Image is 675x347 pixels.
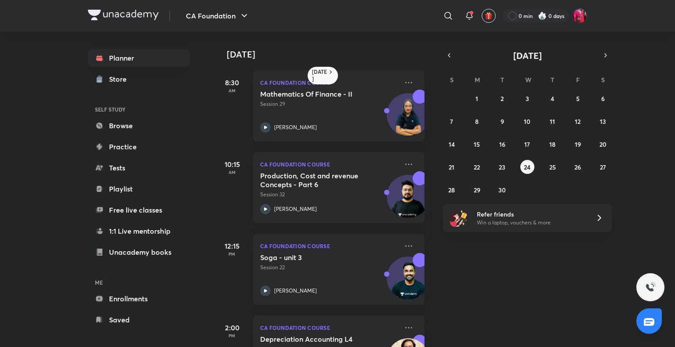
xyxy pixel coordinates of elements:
[498,186,506,194] abbr: September 30, 2025
[387,180,429,222] img: Avatar
[387,98,429,140] img: Avatar
[495,137,509,151] button: September 16, 2025
[88,102,190,117] h6: SELF STUDY
[550,117,555,126] abbr: September 11, 2025
[575,117,581,126] abbr: September 12, 2025
[574,163,581,171] abbr: September 26, 2025
[445,160,459,174] button: September 21, 2025
[596,137,610,151] button: September 20, 2025
[501,94,504,103] abbr: September 2, 2025
[501,117,504,126] abbr: September 9, 2025
[445,183,459,197] button: September 28, 2025
[474,186,480,194] abbr: September 29, 2025
[545,114,559,128] button: September 11, 2025
[499,163,505,171] abbr: September 23, 2025
[88,290,190,307] a: Enrollments
[571,160,585,174] button: September 26, 2025
[312,69,327,83] h6: [DATE]
[260,241,398,251] p: CA Foundation Course
[475,117,479,126] abbr: September 8, 2025
[88,10,159,22] a: Company Logo
[499,140,505,148] abbr: September 16, 2025
[88,10,159,20] img: Company Logo
[88,159,190,177] a: Tests
[645,282,656,293] img: ttu
[260,253,370,262] h5: Soga - unit 3
[495,114,509,128] button: September 9, 2025
[571,91,585,105] button: September 5, 2025
[470,91,484,105] button: September 1, 2025
[600,163,606,171] abbr: September 27, 2025
[475,76,480,84] abbr: Monday
[260,90,370,98] h5: Mathematics Of Finance - II
[88,222,190,240] a: 1:1 Live mentorship
[601,94,605,103] abbr: September 6, 2025
[214,170,250,175] p: AM
[520,137,534,151] button: September 17, 2025
[477,219,585,227] p: Win a laptop, vouchers & more
[495,91,509,105] button: September 2, 2025
[214,159,250,170] h5: 10:15
[181,7,255,25] button: CA Foundation
[572,8,587,23] img: Anushka Gupta
[214,333,250,338] p: PM
[260,77,398,88] p: CA Foundation Course
[495,160,509,174] button: September 23, 2025
[600,117,606,126] abbr: September 13, 2025
[525,76,531,84] abbr: Wednesday
[571,137,585,151] button: September 19, 2025
[450,76,454,84] abbr: Sunday
[513,50,542,61] span: [DATE]
[274,287,317,295] p: [PERSON_NAME]
[88,201,190,219] a: Free live classes
[474,163,480,171] abbr: September 22, 2025
[88,138,190,155] a: Practice
[88,49,190,67] a: Planner
[526,94,529,103] abbr: September 3, 2025
[445,114,459,128] button: September 7, 2025
[274,205,317,213] p: [PERSON_NAME]
[214,251,250,257] p: PM
[576,76,580,84] abbr: Friday
[485,12,493,20] img: avatar
[482,9,496,23] button: avatar
[520,160,534,174] button: September 24, 2025
[214,77,250,88] h5: 8:30
[520,114,534,128] button: September 10, 2025
[88,275,190,290] h6: ME
[549,140,555,148] abbr: September 18, 2025
[575,140,581,148] abbr: September 19, 2025
[596,160,610,174] button: September 27, 2025
[470,114,484,128] button: September 8, 2025
[214,88,250,93] p: AM
[88,311,190,329] a: Saved
[227,49,433,60] h4: [DATE]
[545,137,559,151] button: September 18, 2025
[470,137,484,151] button: September 15, 2025
[449,163,454,171] abbr: September 21, 2025
[88,117,190,134] a: Browse
[449,140,455,148] abbr: September 14, 2025
[109,74,132,84] div: Store
[596,114,610,128] button: September 13, 2025
[524,140,530,148] abbr: September 17, 2025
[470,160,484,174] button: September 22, 2025
[260,264,398,271] p: Session 22
[260,171,370,189] h5: Production, Cost and revenue Concepts - Part 6
[448,186,455,194] abbr: September 28, 2025
[214,322,250,333] h5: 2:00
[524,163,530,171] abbr: September 24, 2025
[88,180,190,198] a: Playlist
[88,70,190,88] a: Store
[260,191,398,199] p: Session 32
[88,243,190,261] a: Unacademy books
[538,11,547,20] img: streak
[524,117,530,126] abbr: September 10, 2025
[599,140,606,148] abbr: September 20, 2025
[474,140,480,148] abbr: September 15, 2025
[596,91,610,105] button: September 6, 2025
[260,100,398,108] p: Session 29
[470,183,484,197] button: September 29, 2025
[260,335,370,343] h5: Depreciation Accounting L4
[387,261,429,304] img: Avatar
